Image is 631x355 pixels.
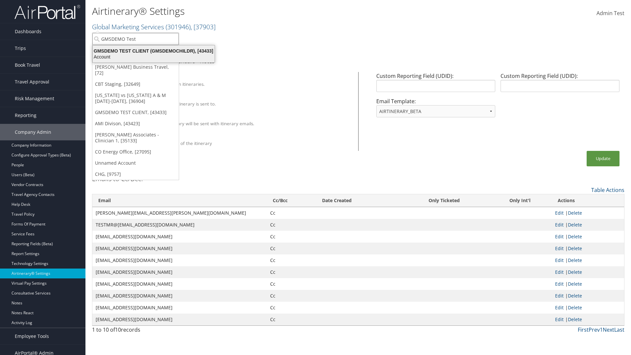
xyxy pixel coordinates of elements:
[568,257,582,263] a: Delete
[555,257,564,263] a: Edit
[92,169,179,180] a: CHG, [9757]
[92,129,179,146] a: [PERSON_NAME] Associates - Clinician 1, [35133]
[568,210,582,216] a: Delete
[123,95,350,101] div: Override Email
[92,33,179,45] input: Search Accounts
[267,314,316,325] td: Cc
[568,222,582,228] a: Delete
[15,74,49,90] span: Travel Approval
[568,245,582,251] a: Delete
[123,120,254,127] label: A PDF version of the itinerary will be sent with itinerary emails.
[596,10,624,17] span: Admin Test
[374,97,498,123] div: Email Template:
[92,118,179,129] a: AMI Divison, [43423]
[578,326,589,333] a: First
[15,328,49,344] span: Employee Tools
[267,254,316,266] td: Cc
[374,72,498,97] div: Custom Reporting Field (UDID):
[555,281,564,287] a: Edit
[92,157,179,169] a: Unnamed Account
[89,48,219,54] div: GMSDEMO TEST CLIENT (GMSDEMOCHILDR), [43433]
[92,22,216,31] a: Global Marketing Services
[614,326,624,333] a: Last
[316,194,400,207] th: Date Created: activate to sort column ascending
[488,194,551,207] th: Only Int'l: activate to sort column ascending
[267,194,316,207] th: Cc/Bcc: activate to sort column ascending
[587,151,619,166] button: Update
[552,266,624,278] td: |
[555,304,564,311] a: Edit
[267,278,316,290] td: Cc
[123,134,350,140] div: Show Survey
[267,219,316,231] td: Cc
[600,326,603,333] a: 1
[15,57,40,73] span: Book Travel
[15,40,26,57] span: Trips
[92,302,267,314] td: [EMAIL_ADDRESS][DOMAIN_NAME]
[568,316,582,322] a: Delete
[568,281,582,287] a: Delete
[603,326,614,333] a: Next
[552,254,624,266] td: |
[92,207,267,219] td: [PERSON_NAME][EMAIL_ADDRESS][PERSON_NAME][DOMAIN_NAME]
[591,186,624,194] a: Table Actions
[552,302,624,314] td: |
[89,54,219,60] div: Account
[552,243,624,254] td: |
[15,90,54,107] span: Risk Management
[267,207,316,219] td: Cc
[568,304,582,311] a: Delete
[555,245,564,251] a: Edit
[552,290,624,302] td: |
[191,22,216,31] span: , [ 37903 ]
[170,58,195,65] a: Calendars
[267,231,316,243] td: Cc
[498,72,622,97] div: Custom Reporting Field (UDID):
[555,316,564,322] a: Edit
[92,278,267,290] td: [EMAIL_ADDRESS][DOMAIN_NAME]
[92,326,221,337] div: 1 to 10 of records
[166,22,191,31] span: ( 301946 )
[555,269,564,275] a: Edit
[92,194,267,207] th: Email: activate to sort column ascending
[92,107,179,118] a: GMSDEMO TEST CLIENT, [43433]
[568,293,582,299] a: Delete
[568,233,582,240] a: Delete
[555,222,564,228] a: Edit
[15,107,36,124] span: Reporting
[400,194,488,207] th: Only Ticketed: activate to sort column ascending
[92,290,267,302] td: [EMAIL_ADDRESS][DOMAIN_NAME]
[589,326,600,333] a: Prev
[14,4,80,20] img: airportal-logo.png
[92,4,447,18] h1: Airtinerary® Settings
[568,269,582,275] a: Delete
[552,278,624,290] td: |
[92,254,267,266] td: [EMAIL_ADDRESS][DOMAIN_NAME]
[92,243,267,254] td: [EMAIL_ADDRESS][DOMAIN_NAME]
[92,314,267,325] td: [EMAIL_ADDRESS][DOMAIN_NAME]
[15,124,51,140] span: Company Admin
[92,266,267,278] td: [EMAIL_ADDRESS][DOMAIN_NAME]
[200,58,215,65] a: Notes
[92,90,179,107] a: [US_STATE] vs [US_STATE] A & M [DATE]-[DATE], [36904]
[123,114,350,120] div: Attach PDF
[552,219,624,231] td: |
[552,231,624,243] td: |
[92,79,179,90] a: CBT Staging, [32649]
[596,3,624,24] a: Admin Test
[267,302,316,314] td: Cc
[92,146,179,157] a: CO Energy Office, [27095]
[15,23,41,40] span: Dashboards
[555,210,564,216] a: Edit
[552,194,624,207] th: Actions
[555,233,564,240] a: Edit
[123,75,350,81] div: Client Name
[92,61,179,79] a: [PERSON_NAME] Business Travel, [72]
[552,207,624,219] td: |
[552,314,624,325] td: |
[267,266,316,278] td: Cc
[92,219,267,231] td: TESTMR@[EMAIL_ADDRESS][DOMAIN_NAME]
[92,231,267,243] td: [EMAIL_ADDRESS][DOMAIN_NAME]
[267,290,316,302] td: Cc
[115,326,121,333] span: 10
